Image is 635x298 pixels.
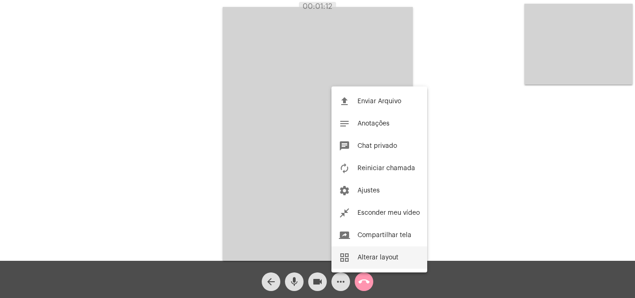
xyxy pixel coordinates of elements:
span: Alterar layout [357,254,398,261]
mat-icon: file_upload [339,96,350,107]
span: Anotações [357,120,390,127]
mat-icon: chat [339,140,350,152]
mat-icon: settings [339,185,350,196]
span: Reiniciar chamada [357,165,415,172]
span: Compartilhar tela [357,232,411,238]
mat-icon: grid_view [339,252,350,263]
mat-icon: notes [339,118,350,129]
span: Ajustes [357,187,380,194]
span: Chat privado [357,143,397,149]
span: Esconder meu vídeo [357,210,420,216]
mat-icon: close_fullscreen [339,207,350,219]
mat-icon: autorenew [339,163,350,174]
mat-icon: screen_share [339,230,350,241]
span: Enviar Arquivo [357,98,401,105]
